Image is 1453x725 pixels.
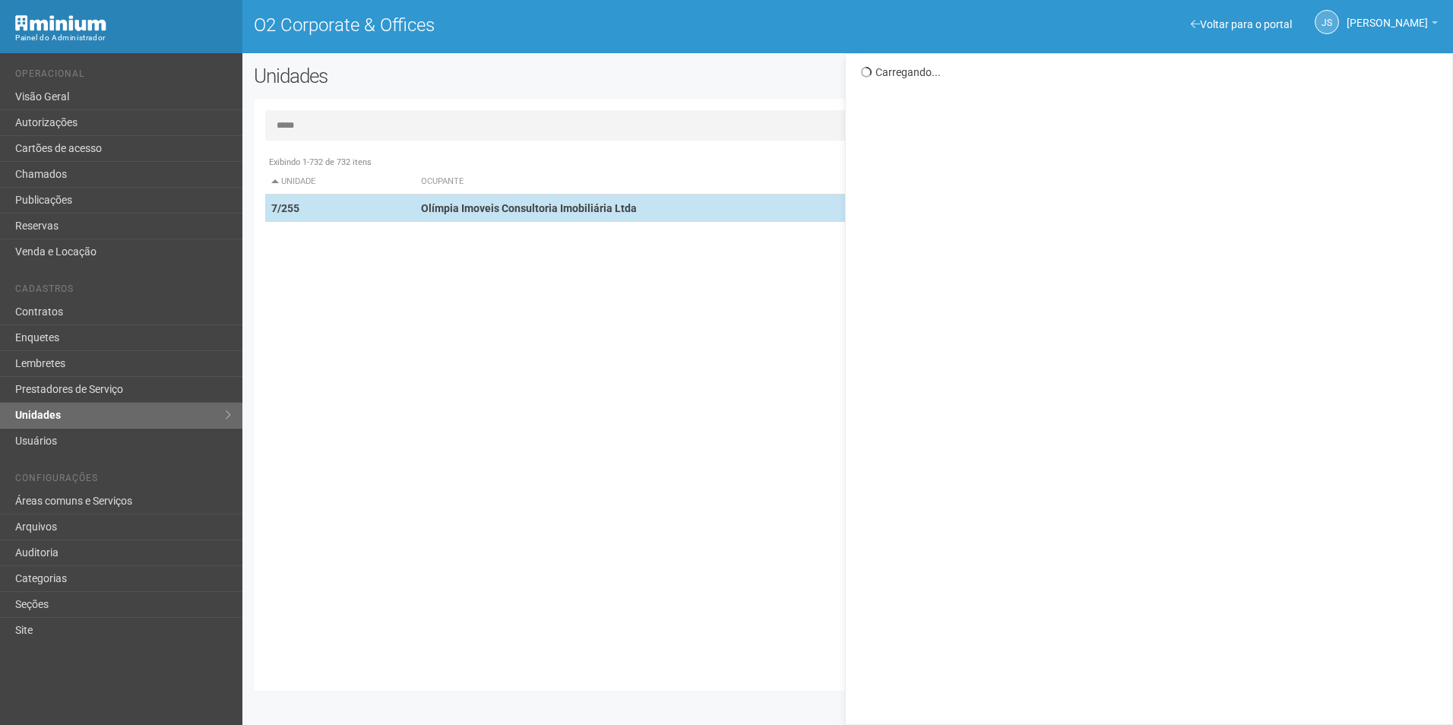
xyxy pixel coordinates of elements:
div: Painel do Administrador [15,31,231,45]
h1: O2 Corporate & Offices [254,15,837,35]
li: Cadastros [15,283,231,299]
th: Ocupante: activate to sort column ascending [415,169,930,195]
strong: Olímpia Imoveis Consultoria Imobiliária Ltda [421,202,637,214]
div: Carregando... [861,65,1441,79]
a: Voltar para o portal [1191,18,1292,30]
img: Minium [15,15,106,31]
a: JS [1315,10,1339,34]
span: Jeferson Souza [1347,2,1428,29]
strong: 7/255 [271,202,299,214]
th: Unidade: activate to sort column descending [265,169,416,195]
h2: Unidades [254,65,736,87]
li: Operacional [15,68,231,84]
a: [PERSON_NAME] [1347,19,1438,31]
li: Configurações [15,473,231,489]
div: Exibindo 1-732 de 732 itens [265,156,1432,169]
